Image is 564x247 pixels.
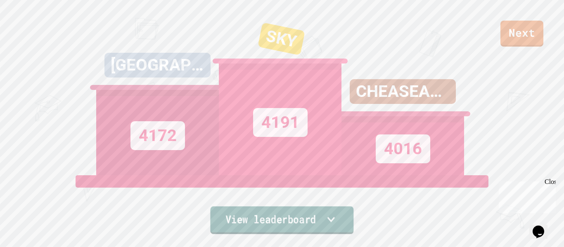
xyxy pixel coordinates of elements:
iframe: chat widget [495,178,556,213]
a: View leaderboard [210,206,353,234]
div: 4191 [253,108,308,137]
div: CHEASEANDPICKLE [350,79,456,104]
div: 4172 [130,121,185,150]
div: SKY [258,22,305,55]
div: Chat with us now!Close [3,3,57,52]
iframe: chat widget [529,214,556,239]
div: [GEOGRAPHIC_DATA] [104,53,211,78]
a: Next [500,21,543,47]
div: 4016 [376,134,430,163]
